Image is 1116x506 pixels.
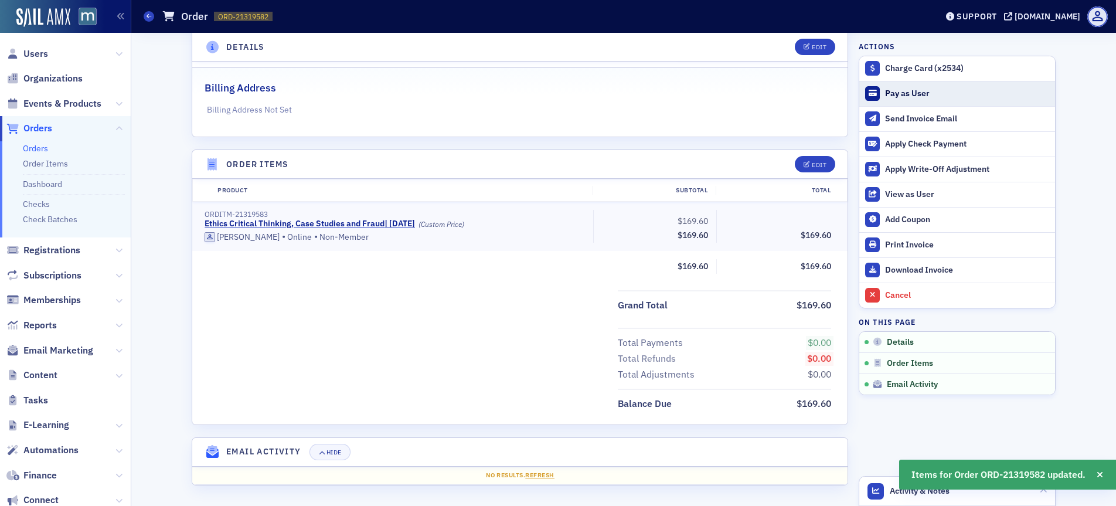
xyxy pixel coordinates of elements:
h4: Actions [859,41,895,52]
a: Finance [6,469,57,482]
span: E-Learning [23,419,69,432]
span: $169.60 [678,230,708,240]
span: $0.00 [808,337,831,348]
p: Billing Address Not Set [207,104,833,116]
h4: On this page [859,317,1056,327]
span: Total Refunds [618,352,680,366]
span: Content [23,369,57,382]
div: Subtotal [593,186,716,195]
div: Product [209,186,593,195]
a: Organizations [6,72,83,85]
span: Total Adjustments [618,368,699,382]
div: [PERSON_NAME] [217,232,280,243]
a: Reports [6,319,57,332]
h2: Billing Address [205,80,276,96]
a: Check Batches [23,214,77,225]
a: Ethics Critical Thinking, Case Studies and Fraud| [DATE] [205,219,415,229]
div: Total [716,186,839,195]
div: No results. [200,471,839,480]
a: Orders [6,122,52,135]
span: Email Activity [887,379,938,390]
div: Total Payments [618,336,683,350]
a: Orders [23,143,48,154]
button: View as User [859,182,1055,207]
a: Memberships [6,294,81,307]
div: Total Adjustments [618,368,695,382]
span: Order Items [887,358,933,369]
div: Hide [326,449,342,456]
div: Apply Write-Off Adjustment [885,164,1049,175]
img: SailAMX [16,8,70,27]
span: Organizations [23,72,83,85]
div: ORDITM-21319583 [205,210,585,219]
div: [DOMAIN_NAME] [1015,11,1080,22]
button: Edit [795,39,835,55]
span: Finance [23,469,57,482]
div: Grand Total [618,298,668,313]
span: Subscriptions [23,269,81,282]
div: Balance Due [618,397,672,411]
div: Charge Card (x2534) [885,63,1049,74]
button: Edit [795,156,835,172]
a: Download Invoice [859,257,1055,283]
div: Total Refunds [618,352,676,366]
span: Email Marketing [23,344,93,357]
button: Send Invoice Email [859,106,1055,131]
a: View Homepage [70,8,97,28]
a: Automations [6,444,79,457]
span: Orders [23,122,52,135]
a: Registrations [6,244,80,257]
div: Edit [812,44,826,50]
div: Online Non-Member [205,231,585,243]
span: Profile [1087,6,1108,27]
h4: Email Activity [226,446,301,458]
span: Balance Due [618,397,676,411]
span: • [282,231,285,243]
span: Automations [23,444,79,457]
span: Reports [23,319,57,332]
h4: Order Items [226,158,288,171]
button: Apply Write-Off Adjustment [859,157,1055,182]
span: Events & Products [23,97,101,110]
span: Total Payments [618,336,687,350]
div: Add Coupon [885,215,1049,225]
div: Print Invoice [885,240,1049,250]
button: Charge Card (x2534) [859,56,1055,81]
h4: Details [226,41,265,53]
span: Registrations [23,244,80,257]
a: Email Marketing [6,344,93,357]
span: ORD-21319582 [218,12,268,22]
span: • [314,231,318,243]
span: $0.00 [808,368,831,380]
div: Send Invoice Email [885,114,1049,124]
button: Add Coupon [859,207,1055,232]
div: Apply Check Payment [885,139,1049,150]
div: View as User [885,189,1049,200]
span: Refresh [525,471,554,479]
a: Print Invoice [859,232,1055,257]
span: $169.60 [801,230,831,240]
span: $0.00 [807,352,831,364]
a: Subscriptions [6,269,81,282]
a: Checks [23,199,50,209]
div: Support [957,11,997,22]
h1: Order [181,9,208,23]
a: E-Learning [6,419,69,432]
a: Users [6,47,48,60]
img: SailAMX [79,8,97,26]
button: Cancel [859,283,1055,308]
a: Order Items [23,158,68,169]
span: Memberships [23,294,81,307]
span: Users [23,47,48,60]
div: Cancel [885,290,1049,301]
span: $169.60 [797,398,831,409]
span: $169.60 [797,299,831,311]
div: Download Invoice [885,265,1049,276]
span: Grand Total [618,298,672,313]
a: Content [6,369,57,382]
span: Items for Order ORD-21319582 updated. [911,468,1086,482]
a: [PERSON_NAME] [205,232,280,243]
button: Hide [309,444,351,460]
a: Tasks [6,394,48,407]
span: $169.60 [678,261,708,271]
